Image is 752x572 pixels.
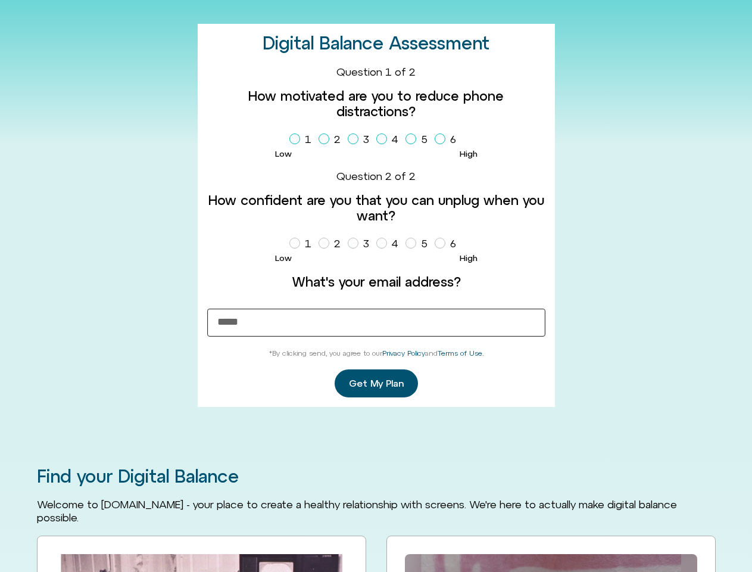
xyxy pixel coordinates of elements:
[405,129,432,150] label: 5
[405,234,432,254] label: 5
[269,349,483,357] span: *By clicking send, you agree to our and
[460,253,478,263] span: High
[207,170,545,183] div: Question 2 of 2
[438,349,483,357] a: Terms of Use.
[275,253,292,263] span: Low
[319,234,345,254] label: 2
[275,149,292,158] span: Low
[207,88,545,120] label: How motivated are you to reduce phone distractions?
[349,378,404,389] span: Get My Plan
[382,349,425,357] a: Privacy Policy
[376,129,403,150] label: 4
[460,149,478,158] span: High
[207,192,545,224] label: How confident are you that you can unplug when you want?
[207,66,545,79] div: Question 1 of 2
[319,129,345,150] label: 2
[348,129,374,150] label: 3
[348,234,374,254] label: 3
[263,33,489,53] h2: Digital Balance Assessment
[335,369,418,397] button: Get My Plan
[435,129,461,150] label: 6
[207,65,545,397] form: Homepage Sign Up
[289,234,316,254] label: 1
[37,467,716,486] h2: Find your Digital Balance
[435,234,461,254] label: 6
[207,274,545,290] label: What's your email address?
[289,129,316,150] label: 1
[37,498,677,524] span: Welcome to [DOMAIN_NAME] - your place to create a healthy relationship with screens. We're here t...
[376,234,403,254] label: 4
